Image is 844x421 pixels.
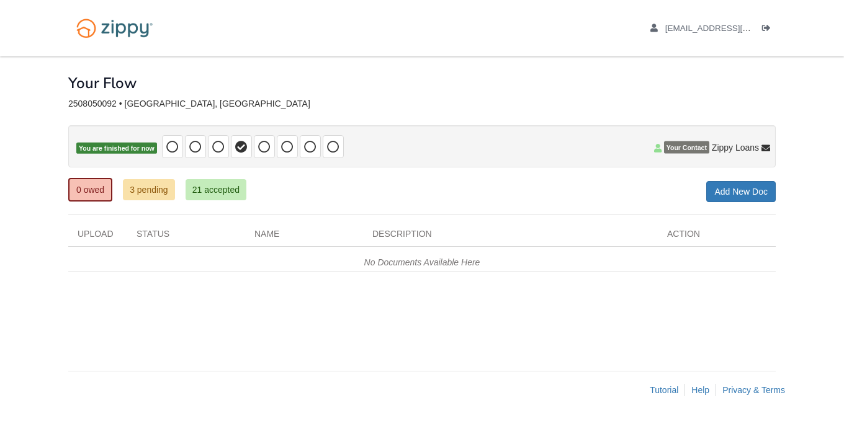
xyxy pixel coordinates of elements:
[664,141,709,154] span: Your Contact
[68,75,137,91] h1: Your Flow
[665,24,807,33] span: amacias131991@gmail.com
[245,228,363,246] div: Name
[722,385,785,395] a: Privacy & Terms
[76,143,157,154] span: You are finished for now
[123,179,175,200] a: 3 pending
[691,385,709,395] a: Help
[712,141,759,154] span: Zippy Loans
[364,257,480,267] em: No Documents Available Here
[127,228,245,246] div: Status
[363,228,658,246] div: Description
[650,24,807,36] a: edit profile
[68,12,161,44] img: Logo
[706,181,776,202] a: Add New Doc
[68,228,127,246] div: Upload
[186,179,246,200] a: 21 accepted
[762,24,776,36] a: Log out
[68,99,776,109] div: 2508050092 • [GEOGRAPHIC_DATA], [GEOGRAPHIC_DATA]
[68,178,112,202] a: 0 owed
[650,385,678,395] a: Tutorial
[658,228,776,246] div: Action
